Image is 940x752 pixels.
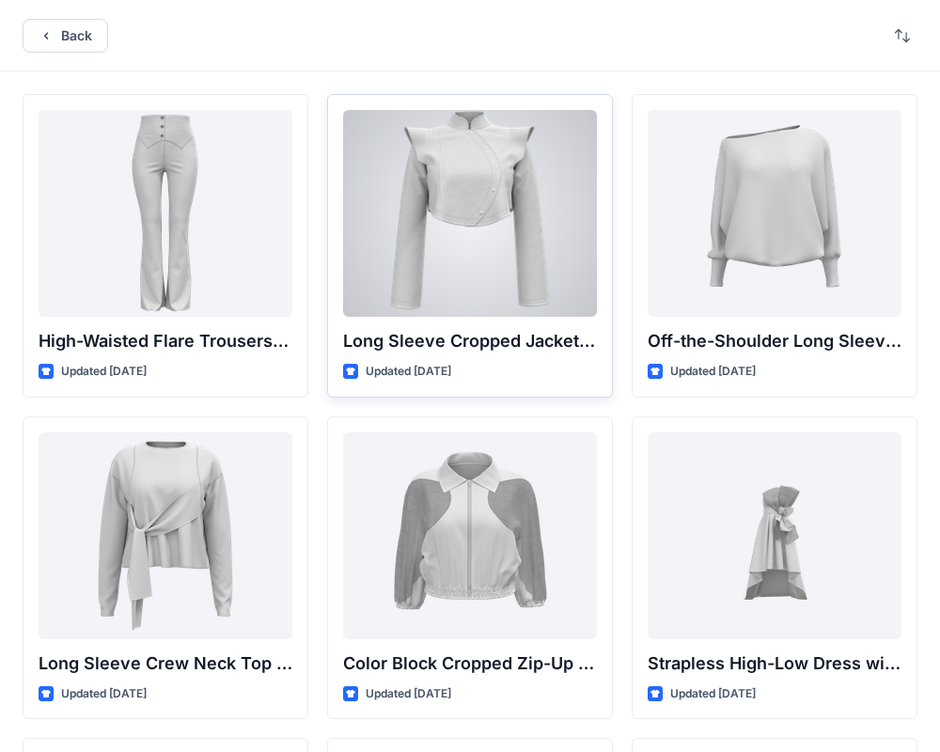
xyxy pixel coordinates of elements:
[61,684,147,704] p: Updated [DATE]
[648,328,901,354] p: Off-the-Shoulder Long Sleeve Top
[39,328,292,354] p: High-Waisted Flare Trousers with Button Detail
[366,362,451,382] p: Updated [DATE]
[343,650,597,677] p: Color Block Cropped Zip-Up Jacket with Sheer Sleeves
[670,362,756,382] p: Updated [DATE]
[343,110,597,317] a: Long Sleeve Cropped Jacket with Mandarin Collar and Shoulder Detail
[39,650,292,677] p: Long Sleeve Crew Neck Top with Asymmetrical Tie Detail
[343,432,597,639] a: Color Block Cropped Zip-Up Jacket with Sheer Sleeves
[23,19,108,53] button: Back
[39,110,292,317] a: High-Waisted Flare Trousers with Button Detail
[648,110,901,317] a: Off-the-Shoulder Long Sleeve Top
[670,684,756,704] p: Updated [DATE]
[648,432,901,639] a: Strapless High-Low Dress with Side Bow Detail
[648,650,901,677] p: Strapless High-Low Dress with Side Bow Detail
[39,432,292,639] a: Long Sleeve Crew Neck Top with Asymmetrical Tie Detail
[343,328,597,354] p: Long Sleeve Cropped Jacket with Mandarin Collar and Shoulder Detail
[366,684,451,704] p: Updated [DATE]
[61,362,147,382] p: Updated [DATE]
